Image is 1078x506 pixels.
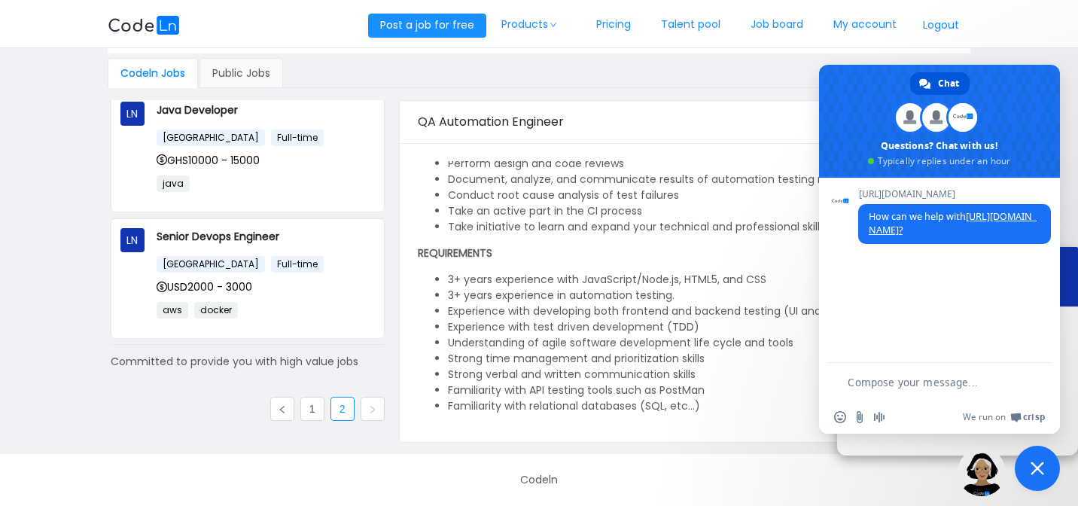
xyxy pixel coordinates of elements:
span: How can we help with [869,210,1037,236]
li: 3+ years experience in automation testing. [448,288,951,303]
i: icon: down [549,21,558,29]
li: Strong verbal and written communication skills [448,367,951,383]
i: icon: left [278,405,287,414]
a: We run onCrisp [963,411,1045,423]
i: icon: right [368,405,377,414]
i: icon: dollar [157,282,167,292]
span: aws [157,302,188,319]
span: [GEOGRAPHIC_DATA] [157,256,265,273]
li: Familiarity with API testing tools such as PostMan [448,383,951,398]
span: LN [126,228,138,252]
li: Familiarity with relational databases (SQL, etc...) [448,398,951,414]
li: Previous Page [270,397,294,421]
li: Experience with developing both frontend and backend testing (UI and APIs) [448,303,951,319]
li: Take an active part in the CI process [448,203,951,219]
div: Public Jobs [199,58,283,88]
li: 1 [300,397,324,421]
span: Send a file [854,411,866,423]
li: Strong time management and prioritization skills [448,351,951,367]
div: Committed to provide you with high value jobs [111,354,385,370]
li: Document, analyze, and communicate results of automation testing runs [448,172,951,187]
li: Take initiative to learn and expand your technical and professional skills [448,219,951,235]
p: Java Developer [157,102,375,118]
span: [URL][DOMAIN_NAME] [858,189,1051,200]
a: [URL][DOMAIN_NAME]? [869,210,1037,236]
div: Close chat [1015,446,1060,491]
span: Full-time [271,256,324,273]
p: Senior Devops Engineer [157,228,375,245]
span: Audio message [873,411,885,423]
span: java [157,175,190,192]
span: LN [126,102,138,126]
span: QA Automation Engineer [418,113,564,130]
a: Post a job for free [368,17,486,32]
span: docker [194,302,238,319]
span: Insert an emoji [834,411,846,423]
li: 2 [330,397,355,421]
li: Experience with test driven development (TDD) [448,319,951,335]
button: Post a job for free [368,14,486,38]
span: GHS10000 - 15000 [157,153,260,168]
a: 1 [301,398,324,420]
li: 3+ years experience with JavaScript/Node.js, HTML5, and CSS [448,272,951,288]
li: Next Page [361,397,385,421]
span: Chat [938,72,959,95]
a: 2 [331,398,354,420]
span: Crisp [1023,411,1045,423]
span: USD2000 - 3000 [157,279,252,294]
img: ground.ddcf5dcf.png [958,448,1006,496]
div: Chat [910,72,970,95]
li: Conduct root cause analysis of test failures [448,187,951,203]
textarea: Compose your message... [848,376,1012,389]
span: [GEOGRAPHIC_DATA] [157,130,265,146]
i: icon: dollar [157,154,167,165]
img: logobg.f302741d.svg [108,16,180,35]
span: We run on [963,411,1006,423]
li: Perform design and code reviews [448,156,951,172]
button: Logout [912,14,970,38]
div: Codeln Jobs [108,58,198,88]
strong: REQUIREMENTS [418,245,492,261]
li: Understanding of agile software development life cycle and tools [448,335,951,351]
span: Full-time [271,130,324,146]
